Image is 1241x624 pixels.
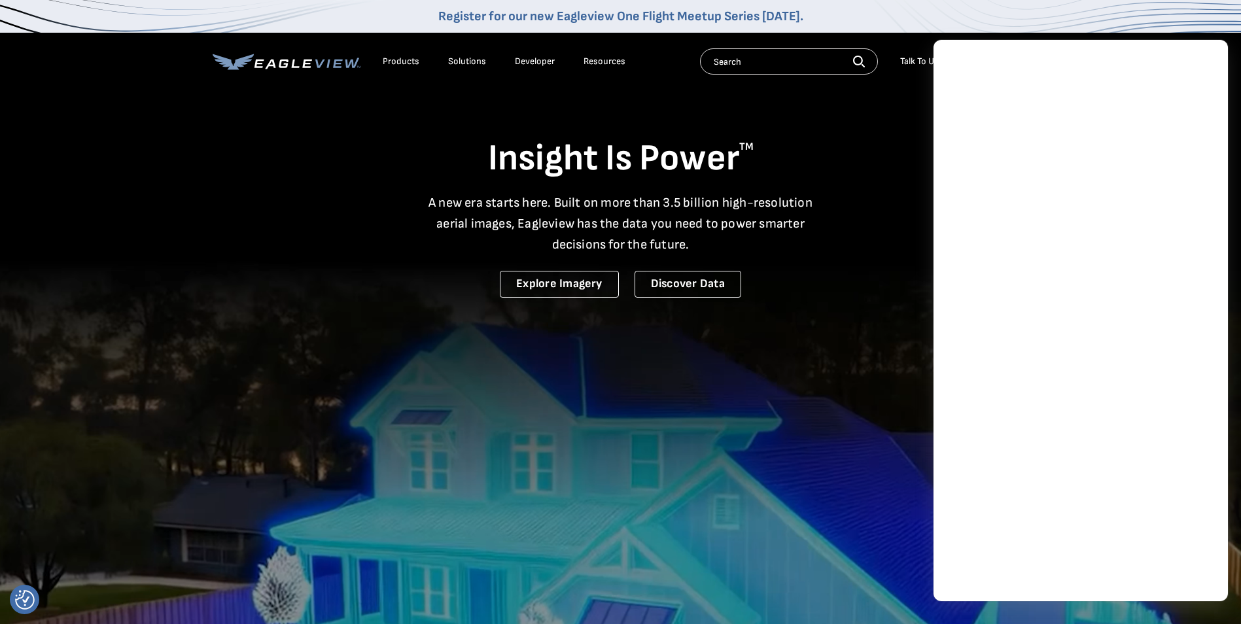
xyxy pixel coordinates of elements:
a: Discover Data [635,271,741,298]
div: Talk To Us [900,56,939,67]
a: Register for our new Eagleview One Flight Meetup Series [DATE]. [438,9,803,24]
div: Solutions [448,56,486,67]
input: Search [700,48,878,75]
button: Consent Preferences [15,590,35,610]
div: Products [383,56,419,67]
sup: TM [739,141,754,153]
div: Resources [584,56,625,67]
a: Developer [515,56,555,67]
p: A new era starts here. Built on more than 3.5 billion high-resolution aerial images, Eagleview ha... [421,192,821,255]
a: Explore Imagery [500,271,619,298]
img: Revisit consent button [15,590,35,610]
h1: Insight Is Power [213,136,1029,182]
